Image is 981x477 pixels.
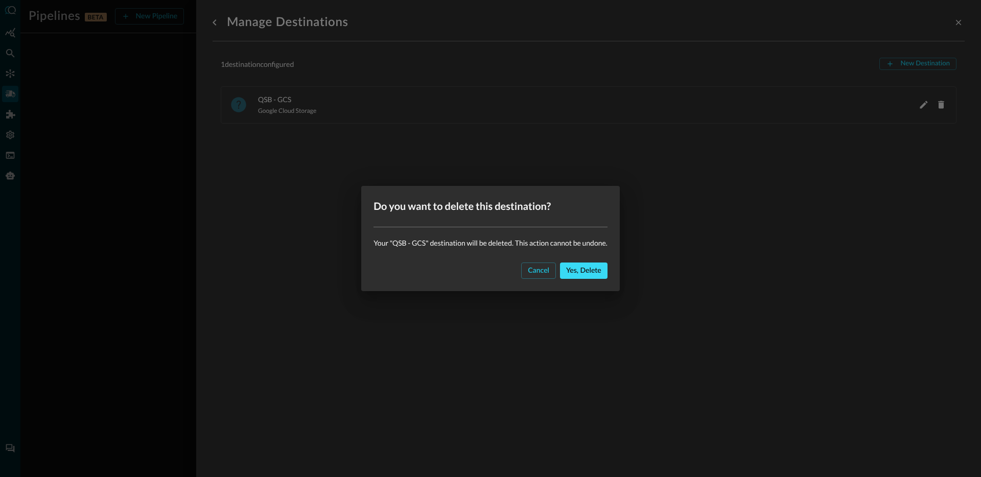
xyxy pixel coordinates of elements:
button: Yes, delete [560,263,608,279]
div: Yes, delete [566,265,601,277]
button: Cancel [521,263,556,279]
h2: Do you want to delete this destination? [361,186,620,227]
div: Cancel [528,265,549,277]
p: Your "QSB - GCS" destination will be deleted. This action cannot be undone. [373,237,608,248]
